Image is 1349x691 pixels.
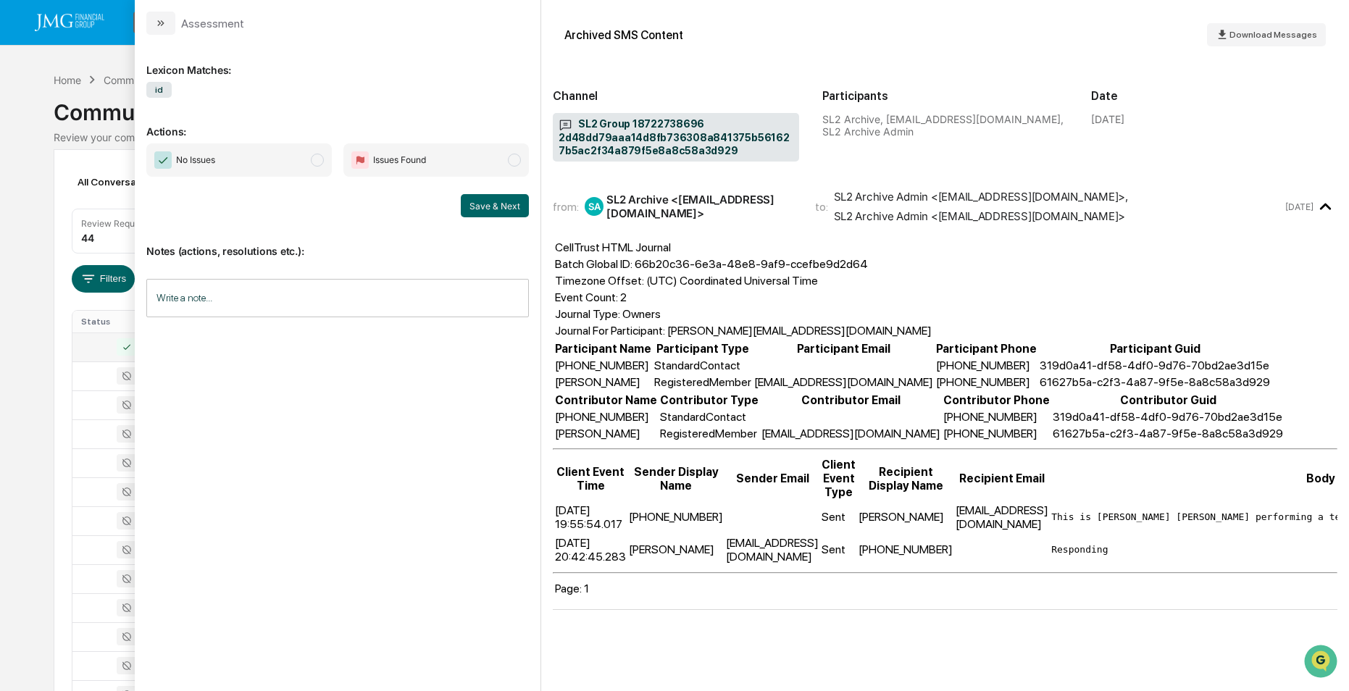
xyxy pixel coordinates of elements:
[146,227,529,257] p: Notes (actions, resolutions etc.):
[554,240,932,255] td: CellTrust HTML Journal
[1229,30,1317,40] span: Download Messages
[146,46,529,76] div: Lexicon Matches:
[858,457,953,500] th: Recipient Display Name
[935,358,1037,373] td: [PHONE_NUMBER]
[554,501,627,532] td: [DATE] 19:55:54.017
[81,218,151,229] div: Review Required
[373,153,426,167] span: Issues Found
[72,311,164,332] th: Status
[14,111,41,137] img: 1746055101610-c473b297-6a78-478c-a979-82029cc54cd1
[834,209,1126,223] div: SL2 Archive Admin <[EMAIL_ADDRESS][DOMAIN_NAME]>
[99,177,185,203] a: 🗄️Attestations
[1039,358,1271,373] td: 319d0a41-df58-4df0-9d76-70bd2ae3d15e
[653,358,752,373] td: StandardContact
[659,409,759,424] td: StandardContact
[606,193,797,220] div: SL2 Archive <[EMAIL_ADDRESS][DOMAIN_NAME]>
[72,265,135,293] button: Filters
[834,190,1128,204] div: SL2 Archive Admin <[EMAIL_ADDRESS][DOMAIN_NAME]> ,
[181,17,244,30] div: Assessment
[858,501,953,532] td: [PERSON_NAME]
[753,374,934,390] td: [EMAIL_ADDRESS][DOMAIN_NAME]
[29,210,91,225] span: Data Lookup
[104,74,221,86] div: Communications Archive
[943,393,1051,408] th: Contributor Phone
[554,290,932,305] td: Event Count: 2
[554,581,590,596] td: Page: 1
[821,534,856,565] td: Sent
[144,246,175,256] span: Pylon
[29,183,93,197] span: Preclearance
[49,125,183,137] div: We're available if you need us!
[761,393,941,408] th: Contributor Email
[105,184,117,196] div: 🗄️
[176,153,215,167] span: No Issues
[146,108,529,138] p: Actions:
[81,232,94,244] div: 44
[554,426,658,441] td: [PERSON_NAME]
[553,89,799,103] h2: Channel
[554,457,627,500] th: Client Event Time
[659,393,759,408] th: Contributor Type
[72,170,181,193] div: All Conversations
[120,183,180,197] span: Attestations
[1303,643,1342,682] iframe: Open customer support
[554,409,658,424] td: [PHONE_NUMBER]
[554,323,932,338] td: Journal For Participant: [PERSON_NAME][EMAIL_ADDRESS][DOMAIN_NAME]
[553,200,579,214] span: from:
[146,82,172,98] span: id
[1207,23,1326,46] button: Download Messages
[1052,409,1284,424] td: 319d0a41-df58-4df0-9d76-70bd2ae3d15e
[955,457,1049,500] th: Recipient Email
[14,30,264,54] p: How can we help?
[821,457,856,500] th: Client Event Type
[761,426,941,441] td: [EMAIL_ADDRESS][DOMAIN_NAME]
[554,393,658,408] th: Contributor Name
[628,534,724,565] td: [PERSON_NAME]
[1091,89,1337,103] h2: Date
[858,534,953,565] td: [PHONE_NUMBER]
[554,273,932,288] td: Timezone Offset: (UTC) Coordinated Universal Time
[9,177,99,203] a: 🖐️Preclearance
[564,28,683,42] div: Archived SMS Content
[1039,374,1271,390] td: 61627b5a-c2f3-4a87-9f5e-8a8c58a3d929
[628,501,724,532] td: [PHONE_NUMBER]
[35,14,104,31] img: logo
[653,374,752,390] td: RegisteredMember
[943,426,1051,441] td: [PHONE_NUMBER]
[821,501,856,532] td: Sent
[822,113,1069,138] div: SL2 Archive, [EMAIL_ADDRESS][DOMAIN_NAME], SL2 Archive Admin
[554,358,652,373] td: [PHONE_NUMBER]
[554,374,652,390] td: [PERSON_NAME]
[628,457,724,500] th: Sender Display Name
[943,409,1051,424] td: [PHONE_NUMBER]
[154,151,172,169] img: Checkmark
[725,457,819,500] th: Sender Email
[935,374,1037,390] td: [PHONE_NUMBER]
[54,74,81,86] div: Home
[102,245,175,256] a: Powered byPylon
[554,306,932,322] td: Journal Type: Owners
[554,341,652,356] th: Participant Name
[351,151,369,169] img: Flag
[822,89,1069,103] h2: Participants
[9,204,97,230] a: 🔎Data Lookup
[554,534,627,565] td: [DATE] 20:42:45.283
[955,501,1049,532] td: [EMAIL_ADDRESS][DOMAIN_NAME]
[14,184,26,196] div: 🖐️
[1052,426,1284,441] td: 61627b5a-c2f3-4a87-9f5e-8a8c58a3d929
[461,194,529,217] button: Save & Next
[54,131,1295,143] div: Review your communication records across channels
[49,111,238,125] div: Start new chat
[1285,201,1313,212] time: Wednesday, September 10, 2025 at 6:10:40 PM
[14,212,26,223] div: 🔎
[935,341,1037,356] th: Participant Phone
[653,341,752,356] th: Participant Type
[559,117,793,158] span: SL2 Group 18722738696 2d48dd79aaa14d8fb736308a841375b561627b5ac2f34a879f5e8a8c58a3d929
[246,115,264,133] button: Start new chat
[554,256,932,272] td: Batch Global ID: 66b20c36-6e3a-48e8-9af9-ccefbe9d2d64
[1052,393,1284,408] th: Contributor Guid
[585,197,603,216] div: SA
[659,426,759,441] td: RegisteredMember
